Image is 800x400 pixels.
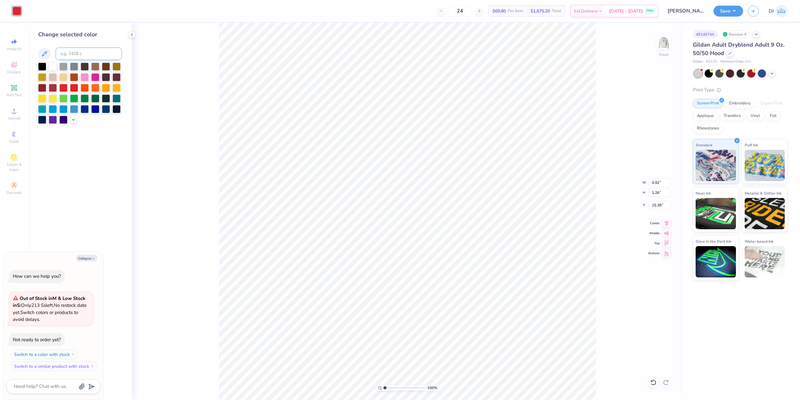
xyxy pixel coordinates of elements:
[609,8,643,14] span: [DATE] - [DATE]
[648,221,660,225] span: Center
[71,352,75,356] img: Switch to a color with stock
[693,124,723,133] div: Rhinestones
[706,59,717,64] span: # G125
[7,190,22,195] span: Decorate
[757,99,787,108] div: Digital Print
[696,150,736,181] img: Standard
[693,86,787,94] div: Print Type
[696,142,712,148] span: Standard
[648,231,660,235] span: Middle
[3,162,25,172] span: Clipart & logos
[7,46,22,51] span: Image AI
[775,5,787,17] img: Danyl Jon Ferrer
[11,349,78,359] button: Switch to a color with stock
[745,238,773,245] span: Water based Ink
[427,385,437,391] span: 100 %
[696,198,736,229] img: Neon Ink
[574,8,598,14] span: Est. Delivery
[90,364,94,368] img: Switch to a similar product with stock
[721,30,750,38] div: Revision 4
[766,111,781,121] div: Foil
[648,241,660,246] span: Top
[769,5,787,17] a: DJ
[693,59,703,64] span: Gildan
[696,246,736,277] img: Glow in the Dark Ink
[552,8,561,14] span: Total
[8,116,20,121] span: Upload
[7,93,22,98] span: Add Text
[693,111,718,121] div: Applique
[56,48,122,60] input: e.g. 7428 c
[448,5,472,17] input: – –
[648,251,660,256] span: Bottom
[745,246,785,277] img: Water based Ink
[9,139,19,144] span: Greek
[769,8,774,15] span: DJ
[693,30,718,38] div: # 514974A
[745,190,782,196] span: Metallic & Glitter Ink
[492,8,506,14] span: $69.80
[76,255,97,261] button: Collapse
[11,361,97,371] button: Switch to a similar product with stock
[659,52,668,58] div: Front
[13,273,61,279] div: How can we help you?
[7,69,21,74] span: Designs
[745,198,785,229] img: Metallic & Glitter Ink
[720,111,745,121] div: Transfers
[508,8,523,14] span: Per Item
[13,295,87,323] span: Only 213 Ss left. Switch colors or products to avoid delays.
[693,99,723,108] div: Screen Print
[745,150,785,181] img: Puff Ink
[745,142,758,148] span: Puff Ink
[696,190,711,196] span: Neon Ink
[20,295,58,301] strong: Out of Stock in M
[693,41,784,57] span: Gildan Adult Dryblend Adult 9 Oz. 50/50 Hood
[747,111,764,121] div: Vinyl
[713,6,743,17] button: Save
[696,238,731,245] span: Glow in the Dark Ink
[663,5,709,17] input: Untitled Design
[720,59,752,64] span: Minimum Order: 12 +
[725,99,755,108] div: Embroidery
[531,8,550,14] span: $1,675.20
[657,36,670,49] img: Front
[13,302,87,316] span: No restock date yet.
[38,30,122,39] div: Change selected color
[13,337,61,343] div: Not ready to order yet?
[647,9,653,13] span: FREE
